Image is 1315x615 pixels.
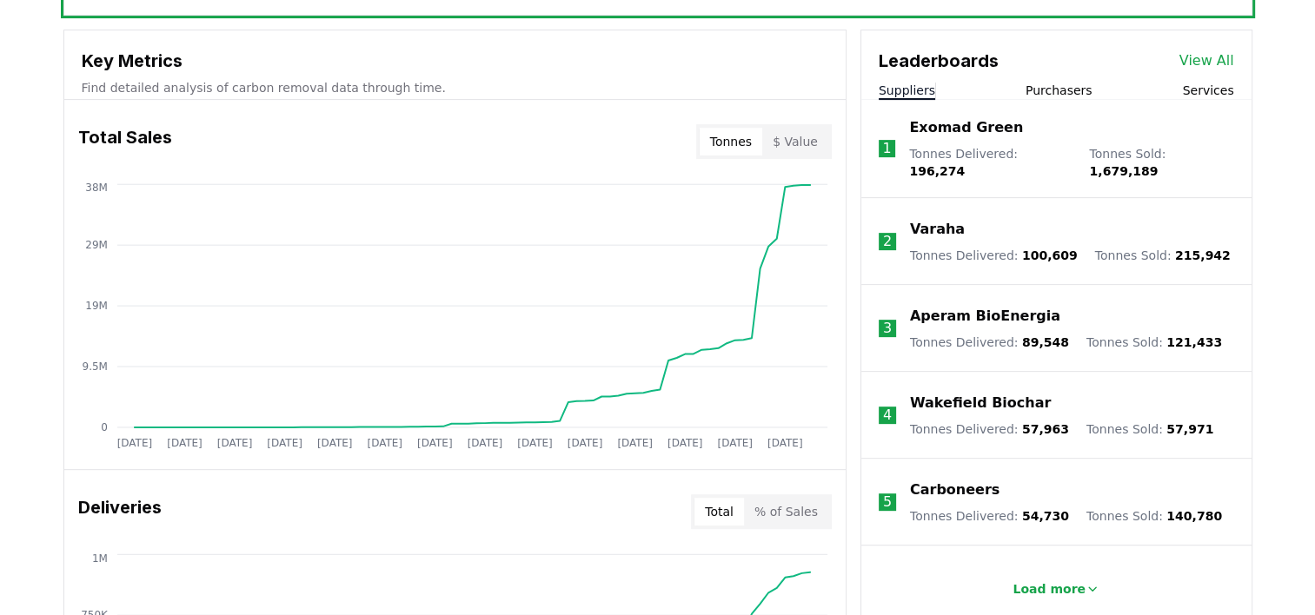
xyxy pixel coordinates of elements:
p: 1 [882,138,891,159]
tspan: 1M [91,552,107,564]
tspan: [DATE] [116,437,152,449]
tspan: [DATE] [417,437,453,449]
tspan: [DATE] [216,437,252,449]
tspan: [DATE] [567,437,602,449]
tspan: 19M [85,300,108,312]
p: 2 [883,231,892,252]
p: Find detailed analysis of carbon removal data through time. [82,79,828,96]
span: 196,274 [909,164,965,178]
span: 1,679,189 [1089,164,1158,178]
h3: Key Metrics [82,48,828,74]
a: Wakefield Biochar [910,393,1051,413]
p: 5 [883,492,892,512]
tspan: [DATE] [517,437,553,449]
a: Exomad Green [909,117,1023,138]
button: $ Value [762,128,828,155]
span: 121,433 [1166,335,1222,349]
p: 4 [883,405,892,426]
button: Purchasers [1026,82,1093,99]
a: Varaha [910,219,965,240]
a: View All [1179,50,1234,71]
p: Tonnes Delivered : [910,420,1069,438]
tspan: 29M [85,239,108,251]
span: 57,963 [1022,422,1069,436]
tspan: [DATE] [267,437,302,449]
p: Tonnes Sold : [1086,507,1222,525]
tspan: [DATE] [667,437,703,449]
tspan: [DATE] [767,437,803,449]
a: Aperam BioEnergia [910,306,1060,327]
p: Tonnes Sold : [1095,247,1231,264]
p: 3 [883,318,892,339]
span: 89,548 [1022,335,1069,349]
h3: Total Sales [78,124,172,159]
button: Total [694,498,744,526]
tspan: [DATE] [467,437,502,449]
button: % of Sales [744,498,828,526]
p: Tonnes Sold : [1086,420,1213,438]
button: Load more [999,572,1113,606]
tspan: [DATE] [367,437,402,449]
h3: Leaderboards [879,48,999,74]
tspan: [DATE] [717,437,753,449]
span: 100,609 [1022,248,1078,262]
p: Tonnes Sold : [1086,334,1222,351]
tspan: [DATE] [617,437,653,449]
p: Tonnes Delivered : [909,145,1072,180]
h3: Deliveries [78,494,162,529]
tspan: [DATE] [317,437,353,449]
span: 54,730 [1022,509,1069,523]
a: Carboneers [910,479,1000,500]
p: Tonnes Delivered : [910,507,1069,525]
p: Tonnes Sold : [1089,145,1233,180]
button: Suppliers [879,82,935,99]
tspan: 9.5M [82,360,107,373]
button: Tonnes [700,128,762,155]
tspan: [DATE] [167,437,203,449]
p: Load more [1013,580,1086,598]
button: Services [1182,82,1233,99]
span: 57,971 [1166,422,1213,436]
p: Tonnes Delivered : [910,334,1069,351]
p: Tonnes Delivered : [910,247,1078,264]
tspan: 0 [101,421,108,433]
span: 140,780 [1166,509,1222,523]
span: 215,942 [1175,248,1231,262]
tspan: 38M [85,182,108,194]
